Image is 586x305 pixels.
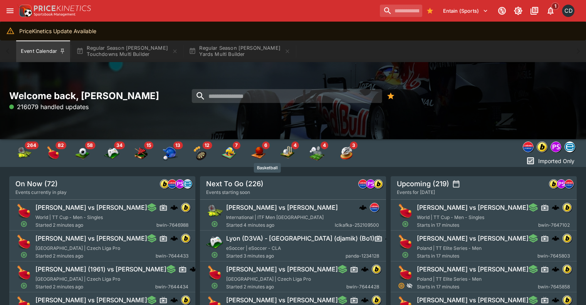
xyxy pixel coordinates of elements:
img: pandascore.png [551,142,561,152]
span: bwin-7645858 [538,283,570,291]
div: bwin [374,179,383,189]
span: 264 [25,142,39,149]
img: table_tennis.png [397,234,414,251]
svg: Suspended [398,282,405,289]
div: Event type filters [9,139,361,167]
h6: Lyon (D3VA) - [GEOGRAPHIC_DATA] (djamik) (Bo1) [226,234,374,243]
img: logo-cerberus.svg [170,234,178,242]
span: 34 [114,142,125,149]
button: Imported Only [524,155,577,167]
div: Darts [192,145,207,161]
span: Starts in 17 minutes [417,221,538,229]
svg: Open [402,251,409,258]
span: 13 [173,142,183,149]
div: cerberus [170,234,178,242]
span: 7 [233,142,240,149]
div: Event type filters [521,139,577,155]
div: bwin [562,234,572,243]
div: bwin [537,142,547,152]
img: table_tennis [45,145,61,161]
div: cerberus [552,204,559,211]
img: logo-cerberus.svg [552,234,559,242]
span: 3 [350,142,358,149]
div: Esports [104,145,119,161]
img: logo-cerberus.svg [552,265,559,273]
span: Starts in 17 minutes [417,252,537,260]
h6: [PERSON_NAME] vs [PERSON_NAME] [226,265,338,273]
img: lclkafka.png [523,142,533,152]
svg: Open [402,221,409,227]
button: settings [452,180,460,188]
button: Bookmarks [384,89,398,103]
div: Basketball [250,145,266,161]
img: PriceKinetics Logo [17,3,32,19]
img: bwin.png [549,180,558,188]
img: snooker [133,145,149,161]
img: esports [104,145,119,161]
img: table_tennis.png [15,265,32,281]
span: 4 [291,142,299,149]
div: pandascore [557,179,566,189]
img: darts [192,145,207,161]
span: Events for [DATE] [397,189,435,196]
div: bwin [562,203,572,212]
div: cerberus [170,204,178,211]
h5: Upcoming (219) [397,179,449,188]
span: 12 [202,142,212,149]
div: pandascore [551,142,561,152]
span: 6 [262,142,270,149]
span: 1 [551,2,559,10]
button: Regular Season [PERSON_NAME] Touchdowns Multi Builder [72,40,183,62]
img: pandascore.png [557,180,566,188]
img: bwin.png [372,265,381,273]
img: pandascore.png [366,180,375,188]
img: baseball [163,145,178,161]
img: table_tennis.png [397,265,414,281]
img: PriceKinetics [34,5,91,11]
div: bwin [181,234,190,243]
span: bwin-7644433 [156,252,188,260]
button: Bookmarks [424,5,436,17]
div: pandascore [175,179,185,189]
span: Started 2 minutes ago [226,283,346,291]
img: cycling [338,145,354,161]
h6: [PERSON_NAME] vs [PERSON_NAME] [35,204,147,212]
button: Connected to PK [495,4,509,18]
div: cerberus [170,296,178,304]
span: 58 [85,142,95,149]
img: logo-cerberus.svg [361,265,369,273]
button: Toggle light/dark mode [511,4,525,18]
span: 82 [55,142,66,149]
img: volleyball [221,145,237,161]
div: Badminton [309,145,324,161]
div: cerberus [552,265,559,273]
span: [GEOGRAPHIC_DATA] | Czech Liga Pro [35,245,120,251]
div: cerberus [359,204,367,211]
img: Sportsbook Management [34,13,76,16]
svg: Open [20,282,27,289]
div: PriceKinetics Update Available [19,24,96,38]
img: logo-cerberus.svg [361,296,369,304]
h2: Welcome back, [PERSON_NAME] [9,90,195,102]
img: soccer [75,145,90,161]
img: betradar.png [183,180,192,188]
svg: Open [211,282,218,289]
img: betradar.png [565,142,575,152]
div: Table Tennis [45,145,61,161]
div: Snooker [133,145,149,161]
div: bwin [549,179,558,189]
input: search [192,89,382,103]
h6: [PERSON_NAME] vs [PERSON_NAME] [417,234,529,243]
span: International | ITF Мen [GEOGRAPHIC_DATA] [226,214,324,220]
img: bwin.png [181,296,190,304]
img: bwin.png [160,180,169,188]
div: bwin [181,295,190,305]
span: Started 3 minutes ago [226,252,346,260]
div: cerberus [361,296,369,304]
img: logo-cerberus.svg [385,234,393,242]
img: basketball [250,145,266,161]
img: bwin.png [563,234,571,243]
span: [GEOGRAPHIC_DATA] | Czech Liga Pro [35,276,120,282]
img: table_tennis.png [397,203,414,220]
img: bwin.png [181,234,190,243]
